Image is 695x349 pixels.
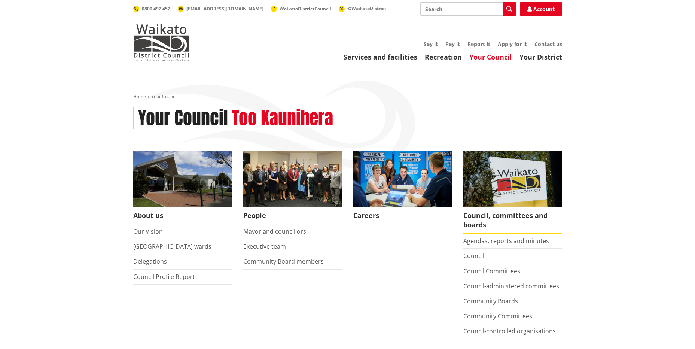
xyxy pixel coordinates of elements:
nav: breadcrumb [133,94,562,100]
a: Pay it [445,40,460,48]
a: Executive team [243,242,286,251]
a: Community Board members [243,257,324,265]
a: @WaikatoDistrict [339,5,386,12]
a: Say it [424,40,438,48]
a: 2022 Council People [243,151,342,224]
a: WDC Building 0015 About us [133,151,232,224]
span: 0800 492 452 [142,6,170,12]
a: Careers [353,151,452,224]
span: About us [133,207,232,224]
a: Contact us [534,40,562,48]
a: Your District [519,52,562,61]
a: Home [133,93,146,100]
img: Waikato-District-Council-sign [463,151,562,207]
a: 0800 492 452 [133,6,170,12]
h2: Too Kaunihera [232,107,333,129]
span: @WaikatoDistrict [347,5,386,12]
a: Your Council [469,52,512,61]
span: Your Council [151,93,177,100]
input: Search input [420,2,516,16]
a: Council-controlled organisations [463,327,556,335]
a: Council [463,252,484,260]
span: Council, committees and boards [463,207,562,234]
h1: Your Council [138,107,228,129]
a: Apply for it [498,40,527,48]
a: Agendas, reports and minutes [463,237,549,245]
a: [GEOGRAPHIC_DATA] wards [133,242,211,251]
a: Recreation [425,52,462,61]
a: Delegations [133,257,167,265]
a: Account [520,2,562,16]
span: Careers [353,207,452,224]
a: Community Boards [463,297,518,305]
img: WDC Building 0015 [133,151,232,207]
img: 2022 Council [243,151,342,207]
a: Council-administered committees [463,282,559,290]
a: Report it [467,40,490,48]
span: [EMAIL_ADDRESS][DOMAIN_NAME] [186,6,263,12]
a: Mayor and councillors [243,227,306,236]
a: Waikato-District-Council-sign Council, committees and boards [463,151,562,234]
span: People [243,207,342,224]
a: Council Profile Report [133,273,195,281]
img: Waikato District Council - Te Kaunihera aa Takiwaa o Waikato [133,24,189,61]
a: Our Vision [133,227,163,236]
a: Services and facilities [344,52,417,61]
a: [EMAIL_ADDRESS][DOMAIN_NAME] [178,6,263,12]
a: Community Committees [463,312,532,320]
a: WaikatoDistrictCouncil [271,6,331,12]
img: Office staff in meeting - Career page [353,151,452,207]
a: Council Committees [463,267,520,275]
span: WaikatoDistrictCouncil [280,6,331,12]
